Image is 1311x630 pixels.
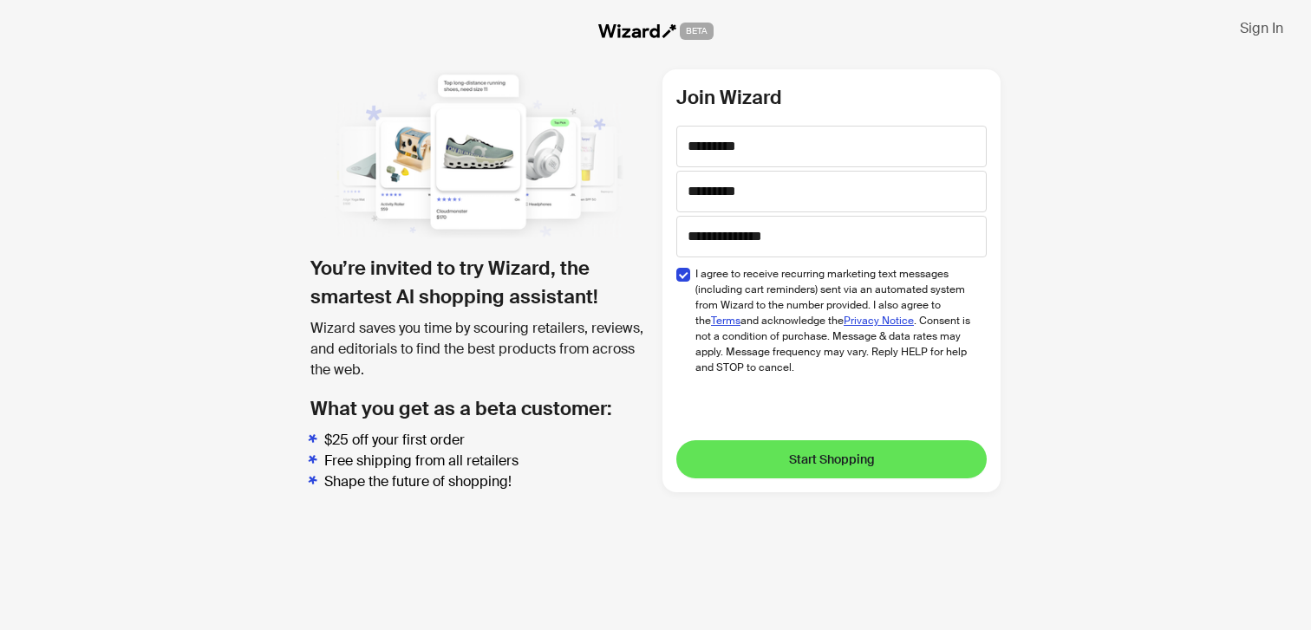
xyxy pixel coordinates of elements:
[310,318,649,380] div: Wizard saves you time by scouring retailers, reviews, and editorials to find the best products fr...
[789,451,875,467] span: Start Shopping
[844,314,914,328] a: Privacy Notice
[1226,14,1297,42] button: Sign In
[310,254,649,311] h1: You’re invited to try Wizard, the smartest AI shopping assistant!
[324,430,649,451] li: $25 off your first order
[695,266,974,375] span: I agree to receive recurring marketing text messages (including cart reminders) sent via an autom...
[324,451,649,471] li: Free shipping from all retailers
[680,23,714,40] span: BETA
[324,471,649,492] li: Shape the future of shopping!
[711,314,740,328] a: Terms
[676,440,987,478] button: Start Shopping
[1240,19,1283,37] span: Sign In
[676,83,987,112] h2: Join Wizard
[310,394,649,423] h2: What you get as a beta customer:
